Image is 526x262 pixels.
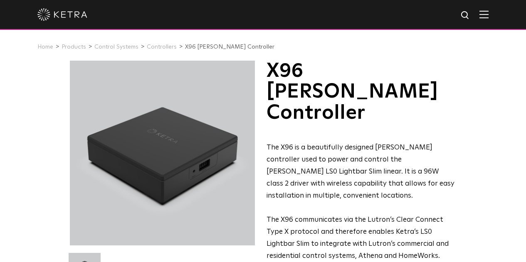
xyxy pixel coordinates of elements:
img: search icon [460,10,471,21]
a: Home [37,44,53,50]
a: Products [62,44,86,50]
a: Control Systems [94,44,138,50]
span: The X96 communicates via the Lutron’s Clear Connect Type X protocol and therefore enables Ketra’s... [267,216,449,260]
a: Controllers [147,44,177,50]
span: The X96 is a beautifully designed [PERSON_NAME] controller used to power and control the [PERSON_... [267,144,454,199]
a: X96 [PERSON_NAME] Controller [185,44,274,50]
img: ketra-logo-2019-white [37,8,87,21]
h1: X96 [PERSON_NAME] Controller [267,61,456,123]
img: Hamburger%20Nav.svg [479,10,489,18]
